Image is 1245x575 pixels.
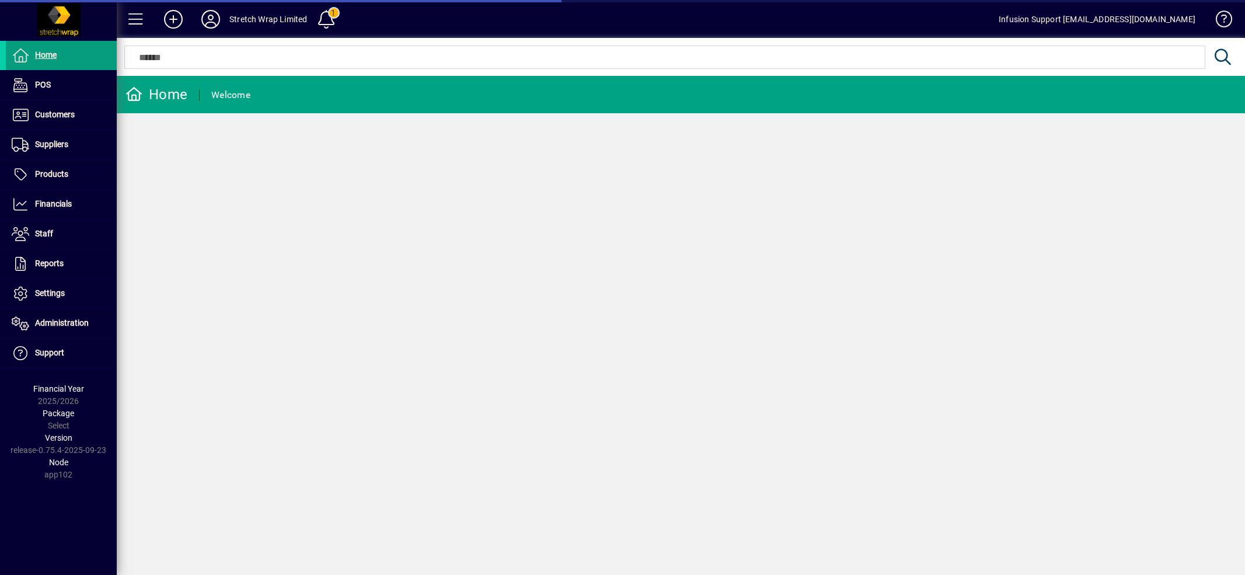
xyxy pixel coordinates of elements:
span: Home [35,50,57,60]
div: Infusion Support [EMAIL_ADDRESS][DOMAIN_NAME] [999,10,1195,29]
button: Profile [192,9,229,30]
span: Financial Year [33,384,84,393]
a: Customers [6,100,117,130]
a: Staff [6,219,117,249]
span: Node [49,458,68,467]
span: Package [43,409,74,418]
span: Version [45,433,72,442]
a: Financials [6,190,117,219]
span: POS [35,80,51,89]
a: Suppliers [6,130,117,159]
span: Settings [35,288,65,298]
span: Products [35,169,68,179]
a: Administration [6,309,117,338]
span: Suppliers [35,140,68,149]
span: Customers [35,110,75,119]
span: Administration [35,318,89,327]
div: Home [125,85,187,104]
a: POS [6,71,117,100]
div: Stretch Wrap Limited [229,10,308,29]
div: Welcome [211,86,250,104]
a: Reports [6,249,117,278]
a: Knowledge Base [1207,2,1230,40]
span: Staff [35,229,53,238]
button: Add [155,9,192,30]
span: Support [35,348,64,357]
a: Support [6,339,117,368]
a: Products [6,160,117,189]
a: Settings [6,279,117,308]
span: Financials [35,199,72,208]
span: Reports [35,259,64,268]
